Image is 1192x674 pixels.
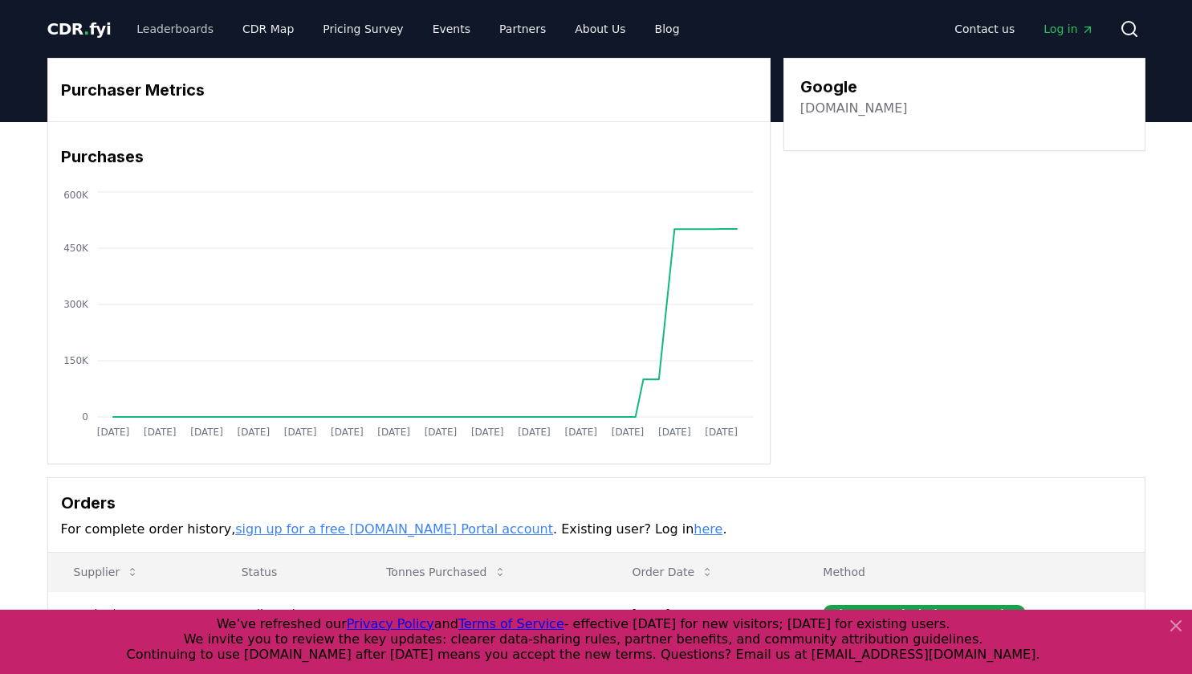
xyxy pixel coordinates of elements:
tspan: 150K [63,355,89,366]
td: Vaulted Deep [48,591,216,635]
a: Pricing Survey [310,14,416,43]
tspan: [DATE] [564,427,597,438]
button: Supplier [61,556,153,588]
tspan: [DATE] [658,427,691,438]
tspan: [DATE] [518,427,551,438]
a: CDR Map [230,14,307,43]
a: [DOMAIN_NAME] [800,99,908,118]
a: Leaderboards [124,14,226,43]
tspan: [DATE] [424,427,457,438]
tspan: 300K [63,299,89,310]
span: CDR fyi [47,19,112,39]
tspan: [DATE] [190,427,223,438]
nav: Main [942,14,1106,43]
p: Method [810,564,1131,580]
tspan: [DATE] [470,427,503,438]
h3: Purchases [61,145,757,169]
span: . [83,19,89,39]
a: Events [420,14,483,43]
tspan: [DATE] [143,427,176,438]
a: sign up for a free [DOMAIN_NAME] Portal account [235,521,553,537]
tspan: [DATE] [377,427,410,438]
td: [DATE] [606,591,797,635]
tspan: 0 [82,411,88,423]
div: Biomass Geological Sequestration [823,605,1026,623]
tspan: [DATE] [283,427,316,438]
tspan: [DATE] [237,427,270,438]
tspan: 450K [63,243,89,254]
h3: Purchaser Metrics [61,78,757,102]
a: About Us [562,14,638,43]
td: 211 [360,591,606,635]
div: Delivered [242,606,348,622]
a: Partners [486,14,559,43]
tspan: 600K [63,190,89,201]
a: here [694,521,722,537]
nav: Main [124,14,692,43]
h3: Orders [61,491,1132,515]
span: Log in [1044,21,1093,37]
tspan: [DATE] [331,427,364,438]
button: Order Date [619,556,726,588]
a: CDR.fyi [47,18,112,40]
tspan: [DATE] [611,427,644,438]
a: Blog [642,14,693,43]
a: Log in [1031,14,1106,43]
tspan: [DATE] [96,427,129,438]
tspan: [DATE] [705,427,738,438]
h3: Google [800,75,908,99]
p: For complete order history, . Existing user? Log in . [61,520,1132,539]
button: Tonnes Purchased [373,556,519,588]
p: Status [229,564,348,580]
a: Contact us [942,14,1027,43]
